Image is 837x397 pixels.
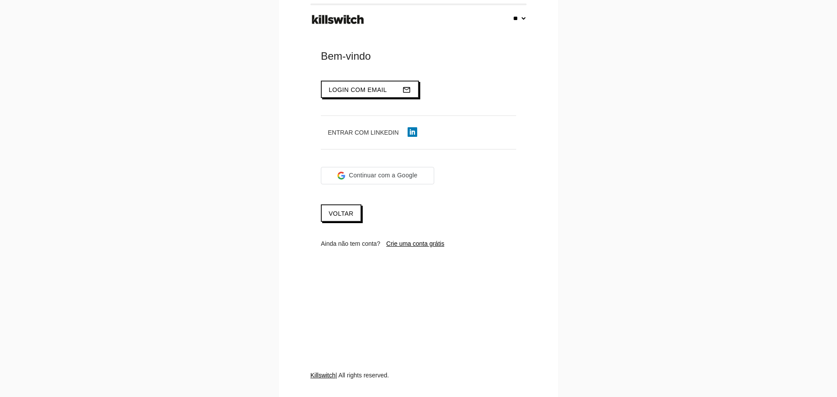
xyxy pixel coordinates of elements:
[328,129,399,136] span: Entrar com LinkedIn
[386,240,444,247] a: Crie uma conta grátis
[321,204,361,222] a: Voltar
[329,86,387,93] span: Login com email
[408,127,417,137] img: linkedin-icon.png
[310,372,336,379] a: Killswitch
[321,125,424,140] button: Entrar com LinkedIn
[321,49,516,63] div: Bem-vindo
[310,371,527,397] div: | All rights reserved.
[321,81,419,98] button: Login com emailmail_outline
[321,240,380,247] span: Ainda não tem conta?
[349,171,417,180] span: Continuar com a Google
[402,81,411,98] i: mail_outline
[321,167,434,184] div: Continuar com a Google
[310,12,366,27] img: ks-logo-black-footer.png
